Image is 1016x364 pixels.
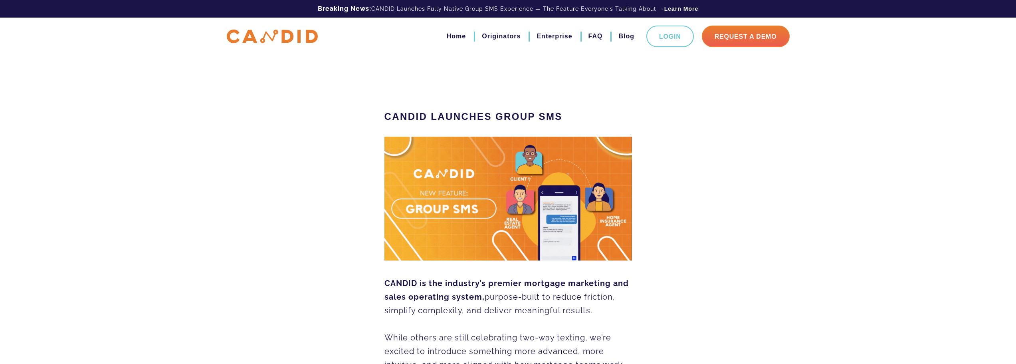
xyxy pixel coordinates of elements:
[588,30,603,43] a: FAQ
[318,5,371,12] b: Breaking News:
[618,30,634,43] a: Blog
[227,30,318,44] img: CANDID APP
[482,30,521,43] a: Originators
[384,109,632,124] h1: CANDID Launches Group SMS
[384,278,629,302] b: CANDID is the industry’s premier mortgage marketing and sales operating system,
[447,30,466,43] a: Home
[664,5,698,13] a: Learn More
[646,26,694,47] a: Login
[537,30,572,43] a: Enterprise
[702,26,790,47] a: Request A Demo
